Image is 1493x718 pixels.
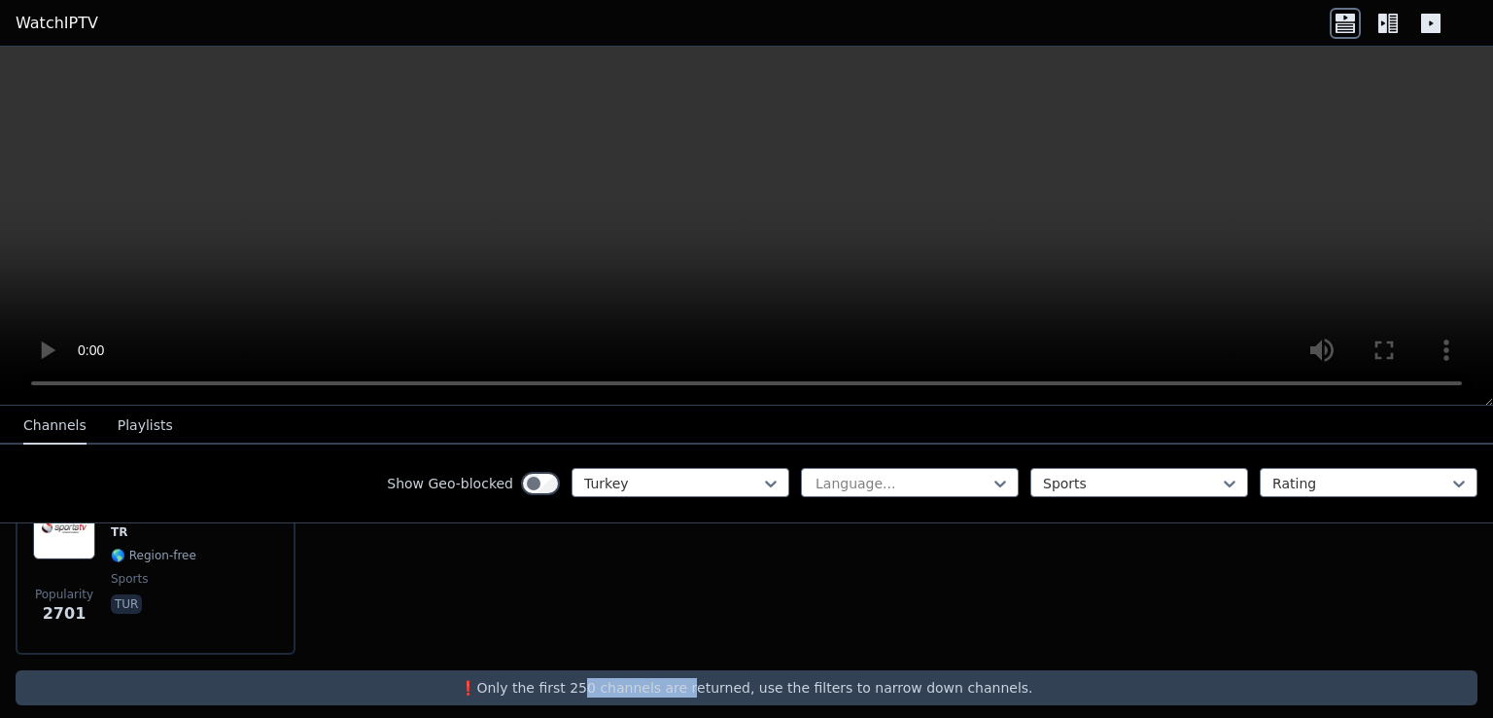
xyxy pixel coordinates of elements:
[111,524,127,540] span: TR
[23,408,87,445] button: Channels
[118,408,173,445] button: Playlists
[111,548,196,563] span: 🌎 Region-free
[111,571,148,587] span: sports
[23,678,1470,698] p: ❗️Only the first 250 channels are returned, use the filters to narrow down channels.
[43,602,87,626] span: 2701
[35,587,93,602] span: Popularity
[16,12,98,35] a: WatchIPTV
[33,497,95,559] img: Sports TV
[387,474,513,493] label: Show Geo-blocked
[111,594,142,614] p: tur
